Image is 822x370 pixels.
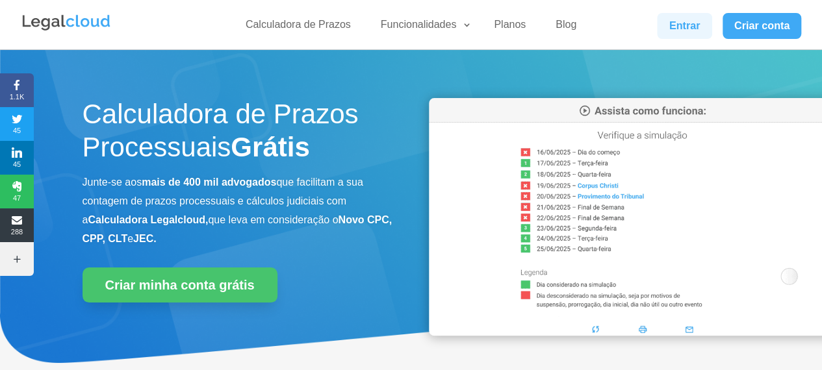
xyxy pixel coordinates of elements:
b: Novo CPC, CPP, CLT [83,214,392,244]
strong: Grátis [231,132,309,162]
a: Funcionalidades [373,18,472,37]
a: Criar conta [723,13,802,39]
p: Junte-se aos que facilitam a sua contagem de prazos processuais e cálculos judiciais com a que le... [83,173,393,248]
a: Entrar [657,13,712,39]
a: Blog [548,18,584,37]
b: JEC. [133,233,157,244]
a: Calculadora de Prazos [238,18,359,37]
a: Planos [486,18,533,37]
b: mais de 400 mil advogados [142,177,276,188]
b: Calculadora Legalcloud, [88,214,208,225]
a: Logo da Legalcloud [21,23,112,34]
h1: Calculadora de Prazos Processuais [83,98,393,170]
img: Legalcloud Logo [21,13,112,32]
a: Criar minha conta grátis [83,267,277,302]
